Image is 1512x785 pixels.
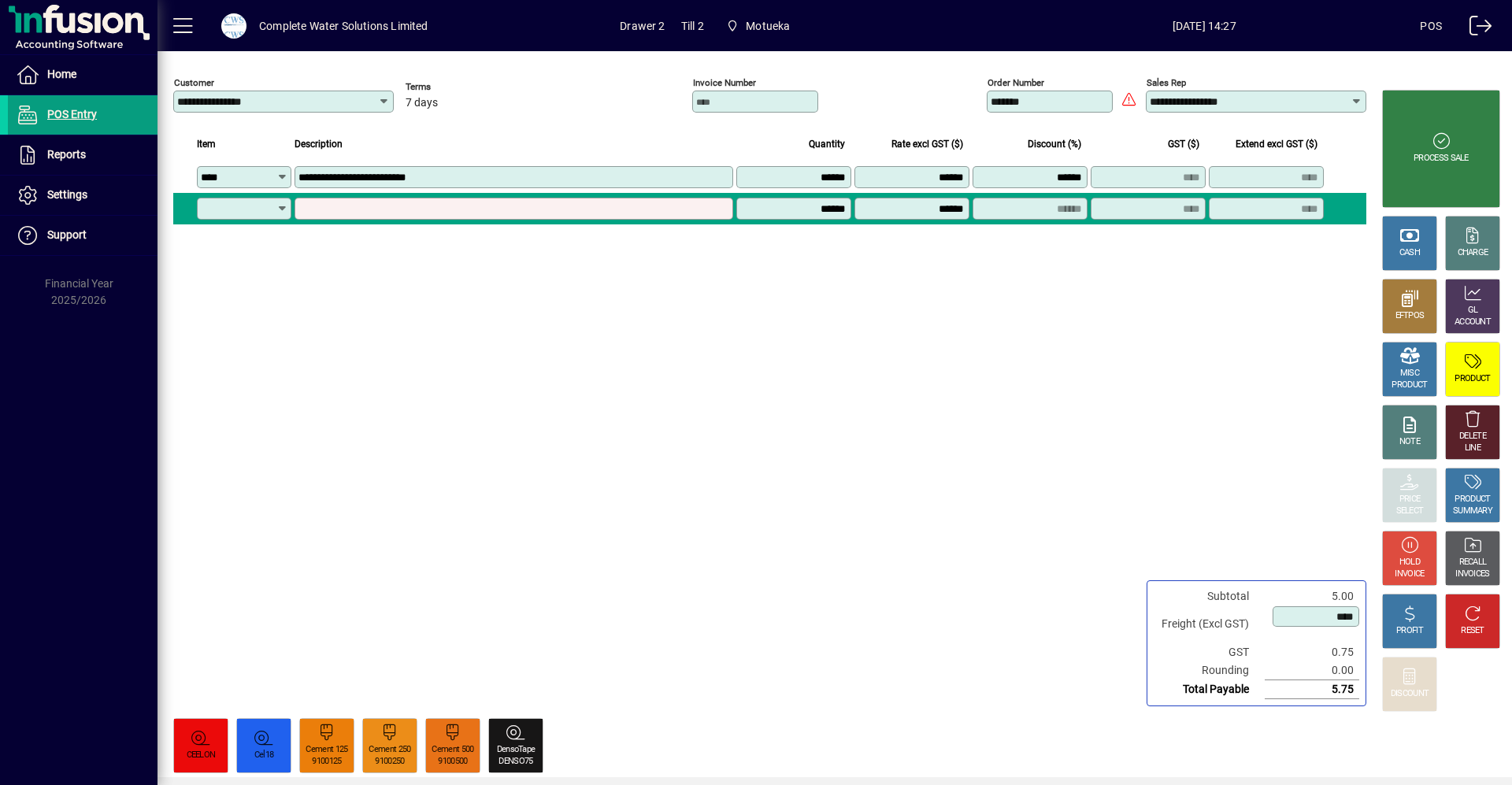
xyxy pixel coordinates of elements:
td: 0.00 [1265,661,1359,680]
td: Total Payable [1154,680,1265,699]
a: Reports [8,135,157,175]
div: SELECT [1396,505,1424,517]
div: CASH [1399,247,1420,259]
div: CHARGE [1458,247,1488,259]
span: Extend excl GST ($) [1236,135,1317,153]
div: DENSO75 [498,756,532,768]
div: RESET [1461,625,1484,637]
a: Support [8,216,157,255]
td: Freight (Excl GST) [1154,605,1265,643]
mat-label: Order number [988,77,1044,88]
div: POS [1420,13,1442,39]
span: Item [197,135,216,153]
mat-label: Invoice number [693,77,756,88]
span: Terms [406,82,500,92]
span: Discount (%) [1028,135,1081,153]
a: Logout [1458,3,1492,54]
div: Cement 125 [306,744,347,756]
td: 5.75 [1265,680,1359,699]
span: Motueka [746,13,790,39]
div: DELETE [1459,431,1486,442]
div: Cement 500 [432,744,473,756]
span: 7 days [406,97,438,109]
td: 5.00 [1265,587,1359,605]
mat-label: Customer [174,77,214,88]
div: 9100125 [312,756,341,768]
td: Rounding [1154,661,1265,680]
div: CEELON [187,750,216,761]
div: ACCOUNT [1455,317,1491,328]
div: Cement 250 [369,744,410,756]
div: 9100250 [375,756,404,768]
div: RECALL [1459,557,1487,568]
span: Support [47,228,87,241]
div: INVOICES [1455,568,1489,580]
div: PRODUCT [1455,494,1490,505]
span: Drawer 2 [620,13,665,39]
span: POS Entry [47,108,97,120]
div: NOTE [1399,436,1420,448]
span: Till 2 [681,13,704,39]
mat-label: Sales rep [1147,77,1186,88]
div: SUMMARY [1453,505,1492,517]
div: DensoTape [497,744,535,756]
span: Motueka [720,12,797,40]
div: LINE [1465,442,1480,454]
td: Subtotal [1154,587,1265,605]
div: MISC [1400,368,1419,380]
a: Settings [8,176,157,215]
td: 0.75 [1265,643,1359,661]
div: INVOICE [1395,568,1424,580]
button: Profile [209,12,259,40]
span: Description [295,135,343,153]
div: PROFIT [1396,625,1423,637]
div: PROCESS SALE [1414,153,1469,165]
span: Settings [47,188,87,201]
div: PRODUCT [1392,380,1427,391]
a: Home [8,55,157,94]
span: Rate excl GST ($) [891,135,963,153]
div: DISCOUNT [1391,688,1429,700]
div: HOLD [1399,557,1420,568]
div: 9100500 [438,756,467,768]
td: GST [1154,643,1265,661]
span: Home [47,68,76,80]
div: PRICE [1399,494,1421,505]
div: EFTPOS [1395,310,1425,322]
div: Complete Water Solutions Limited [259,13,428,39]
span: GST ($) [1168,135,1199,153]
span: [DATE] 14:27 [988,13,1420,39]
span: Reports [47,148,86,161]
div: GL [1468,305,1478,317]
div: Cel18 [254,750,274,761]
span: Quantity [809,135,845,153]
div: PRODUCT [1455,373,1490,385]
